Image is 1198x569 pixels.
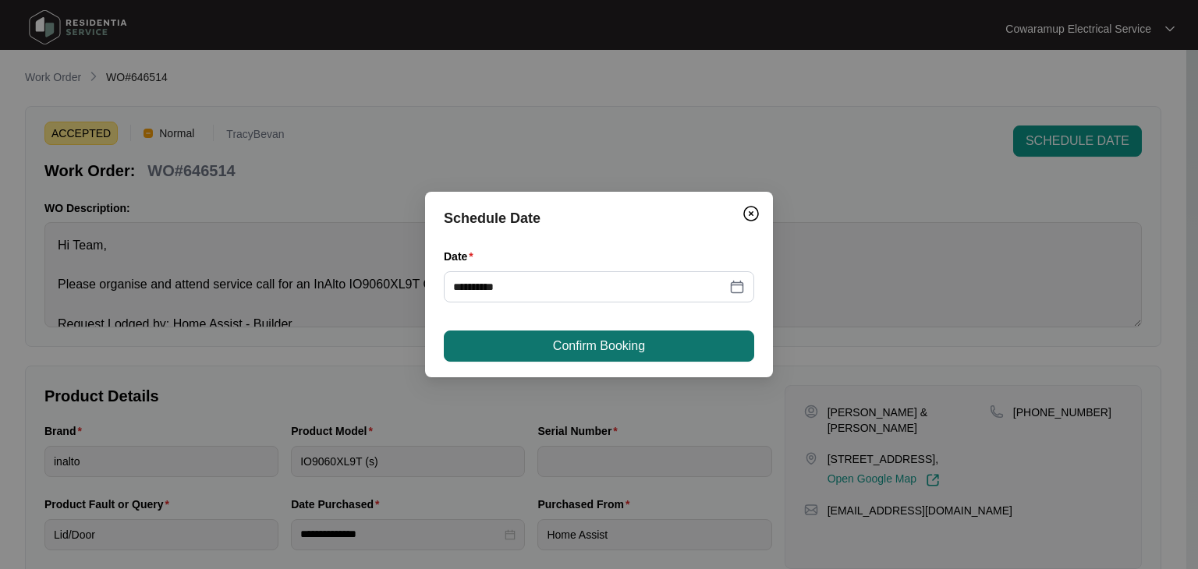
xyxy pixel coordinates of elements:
[444,249,480,264] label: Date
[444,330,754,362] button: Confirm Booking
[453,278,726,295] input: Date
[742,204,760,223] img: closeCircle
[553,337,645,355] span: Confirm Booking
[444,207,754,229] div: Schedule Date
[739,201,764,226] button: Close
